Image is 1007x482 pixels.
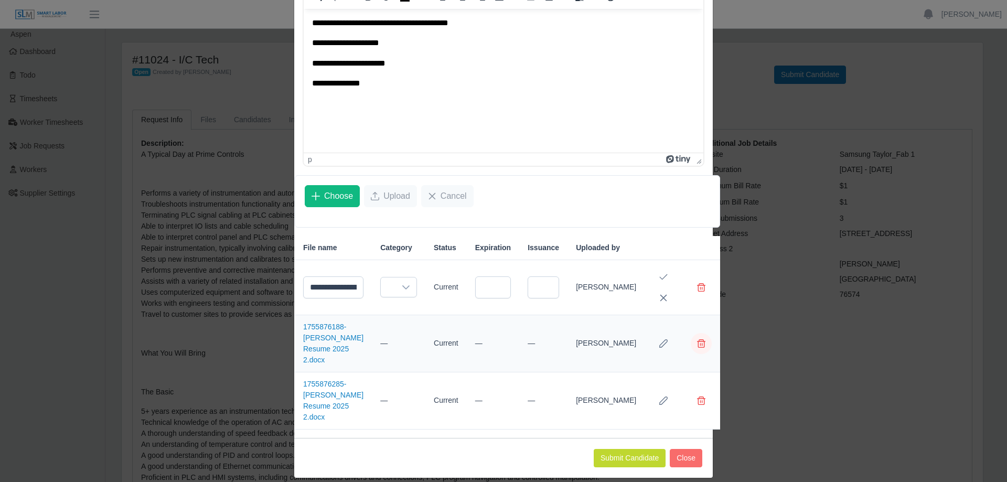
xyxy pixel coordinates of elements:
td: Current [425,372,467,430]
td: [PERSON_NAME] [567,315,645,372]
button: Cancel [421,185,474,207]
span: Status [434,242,456,253]
button: Delete file [691,333,712,354]
button: Row Edit [653,390,674,411]
button: Row Edit [653,333,674,354]
span: Uploaded by [576,242,620,253]
a: 1755876285-[PERSON_NAME] Resume 2025 2.docx [303,380,363,421]
td: — [467,372,519,430]
button: Delete file [691,390,712,411]
td: — [467,315,519,372]
button: Choose [305,185,360,207]
button: Upload [364,185,417,207]
span: Upload [383,190,410,202]
span: Issuance [528,242,559,253]
iframe: Rich Text Area [304,9,703,153]
td: — [519,315,567,372]
button: Cancel Edit [653,287,674,308]
button: Submit Candidate [594,449,666,467]
td: — [519,372,567,430]
span: Choose [324,190,353,202]
button: Delete file [691,277,712,298]
span: File name [303,242,337,253]
div: p [308,155,312,164]
td: [PERSON_NAME] [567,372,645,430]
a: 1755876188-[PERSON_NAME] Resume 2025 2.docx [303,323,363,364]
span: Cancel [441,190,467,202]
button: Close [670,449,702,467]
button: Save Edit [653,266,674,287]
span: Category [380,242,412,253]
span: Expiration [475,242,511,253]
td: Current [425,315,467,372]
td: — [372,372,425,430]
td: — [372,315,425,372]
td: [PERSON_NAME] [567,260,645,315]
div: Press the Up and Down arrow keys to resize the editor. [692,153,703,166]
a: Powered by Tiny [666,155,692,164]
td: Current [425,260,467,315]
